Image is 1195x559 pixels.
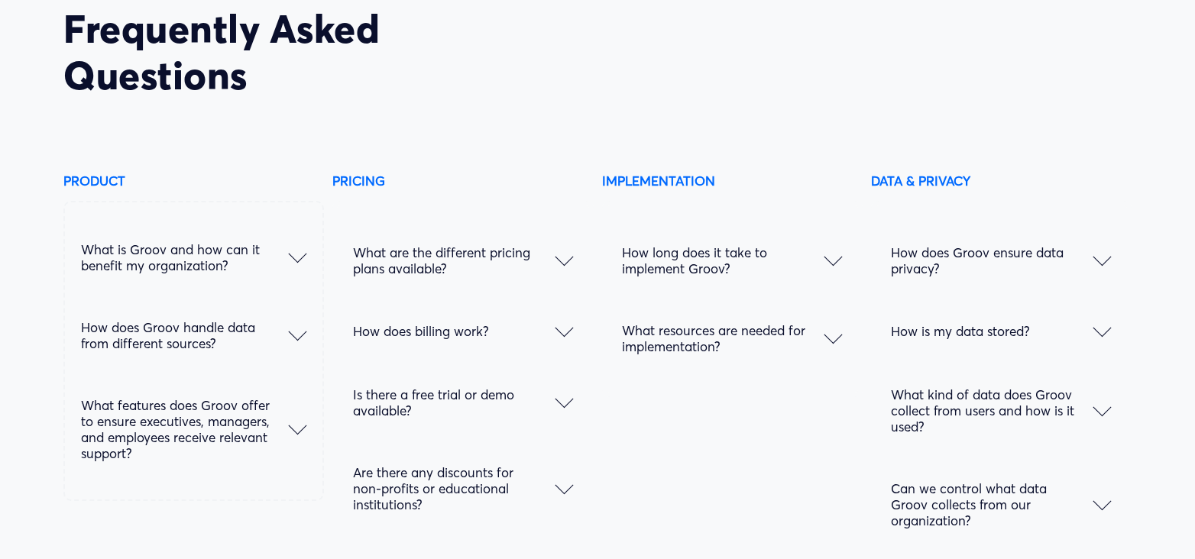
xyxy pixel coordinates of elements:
[63,5,390,99] span: Frequently Asked Questions
[353,299,573,364] button: How does billing work?
[891,323,1093,339] span: How is my data stored?
[622,244,824,276] span: How long does it take to implement Groov?
[891,386,1093,435] span: What kind of data does Groov collect from users and how is it used?
[81,296,307,374] button: How does Groov handle data from different sources?
[891,221,1111,299] button: How does Groov ensure data privacy?
[622,299,842,377] button: What resources are needed for implementation?
[353,386,555,418] span: Is there a free trial or demo available?
[602,173,715,189] strong: IMPLEMENTATION
[871,173,970,189] strong: DATA & PRIVACY
[622,221,842,299] button: How long does it take to implement Groov?
[332,173,385,189] strong: PRICING
[81,374,307,484] button: What features does Groov offer to ensure executives, managers, and employees receive relevant sup...
[891,244,1093,276] span: How does Groov ensure data privacy?
[353,364,573,441] button: Is there a free trial or demo available?
[81,241,289,273] span: What is Groov and how can it benefit my organization?
[891,457,1111,551] button: Can we control what data Groov collects from our organization?
[353,244,555,276] span: What are the different pricing plans available?
[353,441,573,535] button: Are there any discounts for non-profits or educational institutions?
[622,322,824,354] span: What resources are needed for implementation?
[353,323,555,339] span: How does billing work?
[891,480,1093,528] span: Can we control what data Groov collects from our organization?
[353,221,573,299] button: What are the different pricing plans available?
[891,299,1111,364] button: How is my data stored?
[63,173,125,189] strong: PRODUCT
[81,397,289,461] span: What features does Groov offer to ensure executives, managers, and employees receive relevant sup...
[81,218,307,296] button: What is Groov and how can it benefit my organization?
[81,319,289,351] span: How does Groov handle data from different sources?
[353,464,555,512] span: Are there any discounts for non-profits or educational institutions?
[891,364,1111,457] button: What kind of data does Groov collect from users and how is it used?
